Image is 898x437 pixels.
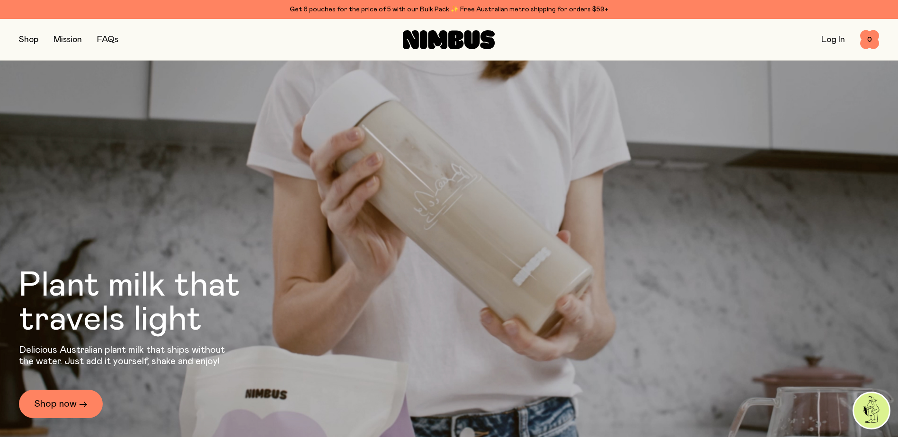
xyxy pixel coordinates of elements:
[19,390,103,418] a: Shop now →
[860,30,879,49] button: 0
[97,35,118,44] a: FAQs
[821,35,845,44] a: Log In
[19,344,231,367] p: Delicious Australian plant milk that ships without the water. Just add it yourself, shake and enjoy!
[19,269,292,337] h1: Plant milk that travels light
[19,4,879,15] div: Get 6 pouches for the price of 5 with our Bulk Pack ✨ Free Australian metro shipping for orders $59+
[854,393,889,428] img: agent
[53,35,82,44] a: Mission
